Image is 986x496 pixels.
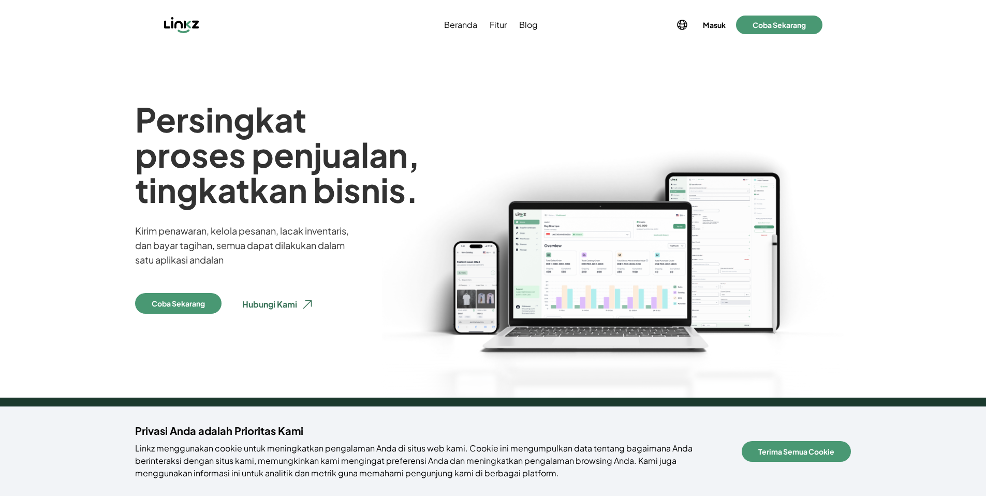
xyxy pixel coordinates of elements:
[135,293,222,316] a: Coba Sekarang
[442,19,479,31] a: Beranda
[444,19,477,31] span: Beranda
[736,16,822,34] button: Coba Sekarang
[164,17,199,33] img: Linkz logo
[701,18,728,32] button: Masuk
[135,442,730,479] p: Linkz menggunakan cookie untuk meningkatkan pengalaman Anda di situs web kami. Cookie ini mengump...
[135,101,422,207] h1: Persingkat proses penjualan, tingkatkan bisnis.
[234,293,322,316] button: Hubungi Kami
[742,441,851,462] button: Terima Semua Cookie
[488,19,509,31] a: Fitur
[517,19,540,31] a: Blog
[135,424,730,438] h4: Privasi Anda adalah Prioritas Kami
[490,19,507,31] span: Fitur
[135,293,222,314] button: Coba Sekarang
[519,19,538,31] span: Blog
